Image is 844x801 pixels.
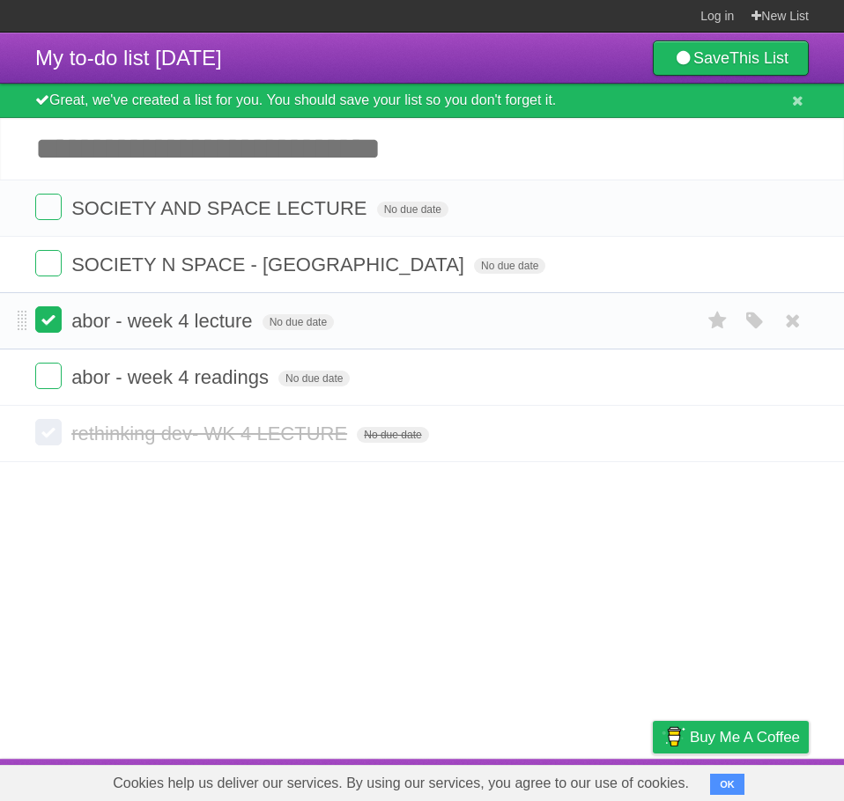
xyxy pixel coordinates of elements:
[477,763,548,797] a: Developers
[570,763,609,797] a: Terms
[690,722,800,753] span: Buy me a coffee
[653,40,809,76] a: SaveThis List
[701,306,735,335] label: Star task
[71,197,371,219] span: SOCIETY AND SPACE LECTURE
[418,763,455,797] a: About
[263,314,334,330] span: No due date
[630,763,676,797] a: Privacy
[71,254,469,276] span: SOCIETY N SPACE - [GEOGRAPHIC_DATA]
[35,306,62,333] label: Done
[698,763,809,797] a: Suggest a feature
[662,722,685,752] img: Buy me a coffee
[35,46,222,70] span: My to-do list [DATE]
[35,250,62,276] label: Done
[653,721,809,753] a: Buy me a coffee
[95,766,707,801] span: Cookies help us deliver our services. By using our services, you agree to our use of cookies.
[278,371,350,386] span: No due date
[35,363,62,389] label: Done
[710,774,744,795] button: OK
[474,258,545,274] span: No due date
[71,423,352,445] span: rethinking dev- WK 4 LECTURE
[729,49,788,67] b: This List
[35,419,62,445] label: Done
[71,310,256,332] span: abor - week 4 lecture
[357,427,428,443] span: No due date
[71,366,273,388] span: abor - week 4 readings
[377,202,448,217] span: No due date
[35,194,62,220] label: Done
